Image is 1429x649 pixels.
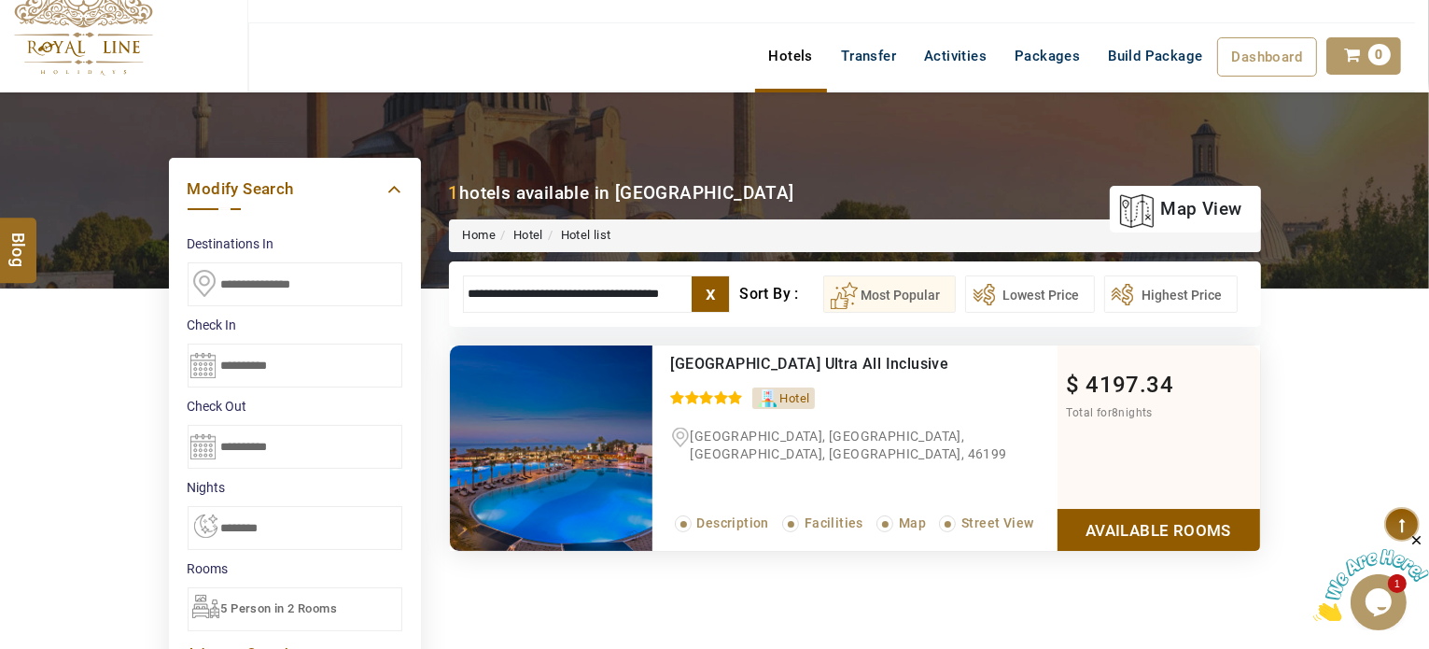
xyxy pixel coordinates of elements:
a: Transfer [827,37,910,75]
label: Destinations In [188,234,402,253]
b: 1 [449,182,459,204]
label: Rooms [188,559,402,578]
label: x [692,276,729,312]
a: Hotel [513,228,543,242]
a: Hotels [755,37,827,75]
img: e27f97e3564273685ec15ab0707c05740c723f03.jpeg [450,346,652,551]
iframe: chat widget [1313,532,1429,621]
span: Blog [7,233,31,248]
span: 0 [1368,44,1391,65]
a: Show Rooms [1058,509,1260,551]
span: [GEOGRAPHIC_DATA], [GEOGRAPHIC_DATA], [GEOGRAPHIC_DATA], [GEOGRAPHIC_DATA], 46199 [691,429,1007,461]
span: 8 [1112,406,1118,419]
div: hotels available in [GEOGRAPHIC_DATA] [449,180,794,205]
button: Highest Price [1104,275,1238,313]
span: Total for nights [1067,406,1153,419]
a: Home [463,228,497,242]
button: Most Popular [823,275,956,313]
span: Street View [961,515,1033,530]
a: Build Package [1094,37,1216,75]
a: map view [1119,189,1241,230]
a: Packages [1001,37,1094,75]
a: [GEOGRAPHIC_DATA] Ultra All Inclusive [671,355,949,373]
a: 0 [1326,37,1401,75]
a: Modify Search [188,176,402,202]
span: 4197.34 [1086,372,1173,398]
li: Hotel list [543,227,611,245]
button: Lowest Price [965,275,1095,313]
div: Sort By : [739,275,822,313]
span: Description [697,515,769,530]
span: Facilities [805,515,863,530]
a: Activities [910,37,1001,75]
span: Hotel [780,391,810,405]
span: Map [899,515,926,530]
label: Check In [188,316,402,334]
span: 5 Person in 2 Rooms [221,601,338,615]
label: Check Out [188,397,402,416]
span: $ [1067,372,1080,398]
div: Sultan Gardens Resort Ultra All Inclusive [671,355,980,374]
label: nights [188,478,402,497]
span: Dashboard [1232,49,1303,65]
